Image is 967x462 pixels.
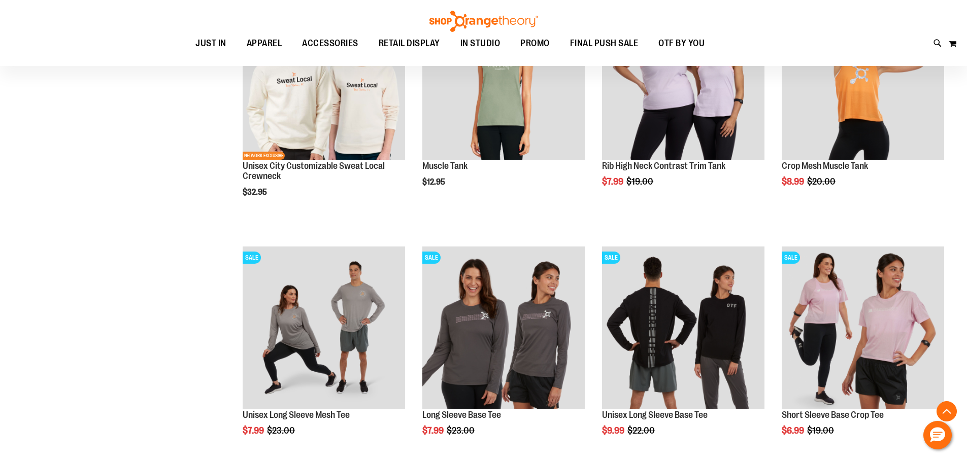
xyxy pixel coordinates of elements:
[782,176,806,187] span: $8.99
[267,425,296,436] span: $23.00
[243,246,405,409] img: Unisex Long Sleeve Mesh Tee primary image
[602,161,725,171] a: Rib High Neck Contrast Trim Tank
[782,246,944,409] img: Product image for Short Sleeve Base Crop Tee
[782,161,868,171] a: Crop Mesh Muscle Tank
[195,32,226,55] span: JUST IN
[782,252,800,264] span: SALE
[602,252,620,264] span: SALE
[422,410,501,420] a: Long Sleeve Base Tee
[627,425,656,436] span: $22.00
[777,241,949,461] div: product
[237,32,292,55] a: APPAREL
[428,11,540,32] img: Shop Orangetheory
[422,246,585,410] a: Product image for Long Sleeve Base TeeSALE
[243,410,350,420] a: Unisex Long Sleeve Mesh Tee
[243,425,265,436] span: $7.99
[292,32,369,55] a: ACCESSORIES
[422,252,441,264] span: SALE
[422,177,447,187] span: $12.95
[460,32,501,55] span: IN STUDIO
[782,246,944,410] a: Product image for Short Sleeve Base Crop TeeSALE
[807,425,836,436] span: $19.00
[602,176,625,187] span: $7.99
[626,176,655,187] span: $19.00
[238,241,410,461] div: product
[447,425,476,436] span: $23.00
[648,32,715,55] a: OTF BY YOU
[243,246,405,410] a: Unisex Long Sleeve Mesh Tee primary imageSALE
[243,161,385,181] a: Unisex City Customizable Sweat Local Crewneck
[243,188,269,197] span: $32.95
[185,32,237,55] a: JUST IN
[807,176,837,187] span: $20.00
[379,32,440,55] span: RETAIL DISPLAY
[602,410,708,420] a: Unisex Long Sleeve Base Tee
[602,246,764,410] a: Product image for Unisex Long Sleeve Base TeeSALE
[560,32,649,55] a: FINAL PUSH SALE
[597,241,770,461] div: product
[243,252,261,264] span: SALE
[658,32,705,55] span: OTF BY YOU
[243,152,285,160] span: NETWORK EXCLUSIVE
[417,241,590,461] div: product
[782,410,884,420] a: Short Sleeve Base Crop Tee
[422,425,445,436] span: $7.99
[602,246,764,409] img: Product image for Unisex Long Sleeve Base Tee
[450,32,511,55] a: IN STUDIO
[937,401,957,421] button: Back To Top
[570,32,639,55] span: FINAL PUSH SALE
[247,32,282,55] span: APPAREL
[422,246,585,409] img: Product image for Long Sleeve Base Tee
[782,425,806,436] span: $6.99
[422,161,468,171] a: Muscle Tank
[602,425,626,436] span: $9.99
[510,32,560,55] a: PROMO
[923,421,952,449] button: Hello, have a question? Let’s chat.
[302,32,358,55] span: ACCESSORIES
[369,32,450,55] a: RETAIL DISPLAY
[520,32,550,55] span: PROMO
